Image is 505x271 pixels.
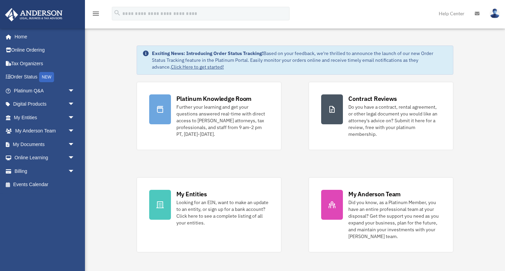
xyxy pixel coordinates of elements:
[68,151,82,165] span: arrow_drop_down
[5,138,85,151] a: My Documentsarrow_drop_down
[176,199,269,226] div: Looking for an EIN, want to make an update to an entity, or sign up for a bank account? Click her...
[5,178,85,192] a: Events Calendar
[490,8,500,18] img: User Pic
[348,190,401,198] div: My Anderson Team
[68,164,82,178] span: arrow_drop_down
[348,199,441,240] div: Did you know, as a Platinum Member, you have an entire professional team at your disposal? Get th...
[5,111,85,124] a: My Entitiesarrow_drop_down
[152,50,263,56] strong: Exciting News: Introducing Order Status Tracking!
[348,94,397,103] div: Contract Reviews
[92,12,100,18] a: menu
[176,94,252,103] div: Platinum Knowledge Room
[309,177,453,252] a: My Anderson Team Did you know, as a Platinum Member, you have an entire professional team at your...
[39,72,54,82] div: NEW
[68,138,82,151] span: arrow_drop_down
[5,30,82,43] a: Home
[5,151,85,165] a: Online Learningarrow_drop_down
[68,84,82,98] span: arrow_drop_down
[5,70,85,84] a: Order StatusNEW
[5,164,85,178] a: Billingarrow_drop_down
[68,97,82,111] span: arrow_drop_down
[5,84,85,97] a: Platinum Q&Aarrow_drop_down
[5,124,85,138] a: My Anderson Teamarrow_drop_down
[176,104,269,138] div: Further your learning and get your questions answered real-time with direct access to [PERSON_NAM...
[5,43,85,57] a: Online Ordering
[171,64,224,70] a: Click Here to get started!
[68,111,82,125] span: arrow_drop_down
[176,190,207,198] div: My Entities
[137,82,281,150] a: Platinum Knowledge Room Further your learning and get your questions answered real-time with dire...
[309,82,453,150] a: Contract Reviews Do you have a contract, rental agreement, or other legal document you would like...
[68,124,82,138] span: arrow_drop_down
[92,10,100,18] i: menu
[348,104,441,138] div: Do you have a contract, rental agreement, or other legal document you would like an attorney's ad...
[5,57,85,70] a: Tax Organizers
[3,8,65,21] img: Anderson Advisors Platinum Portal
[137,177,281,252] a: My Entities Looking for an EIN, want to make an update to an entity, or sign up for a bank accoun...
[5,97,85,111] a: Digital Productsarrow_drop_down
[114,9,121,17] i: search
[152,50,448,70] div: Based on your feedback, we're thrilled to announce the launch of our new Order Status Tracking fe...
